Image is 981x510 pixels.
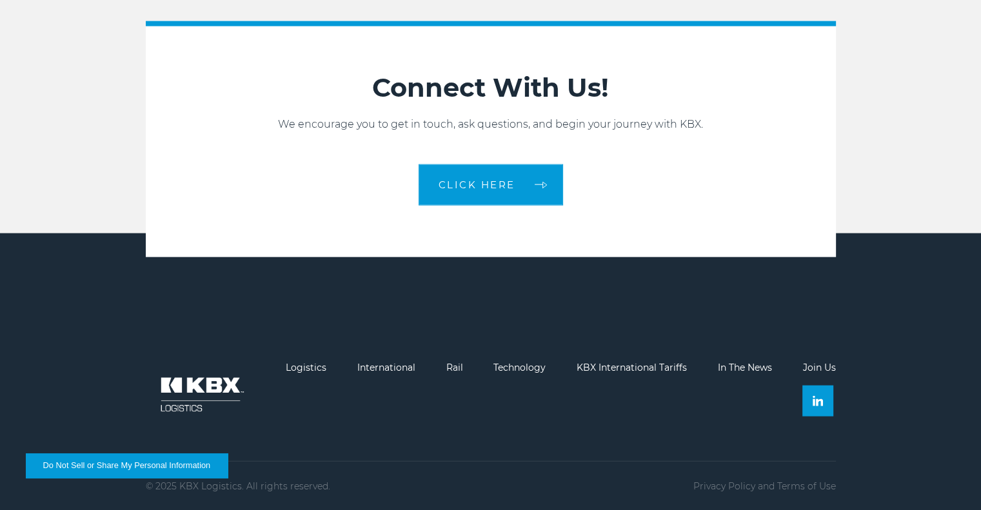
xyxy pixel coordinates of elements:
[802,362,835,373] a: Join Us
[718,362,772,373] a: In The News
[286,362,326,373] a: Logistics
[439,180,515,190] span: CLICK HERE
[493,362,546,373] a: Technology
[357,362,415,373] a: International
[446,362,463,373] a: Rail
[146,362,255,427] img: kbx logo
[146,72,836,104] h2: Connect With Us!
[419,164,563,206] a: CLICK HERE arrow arrow
[777,480,836,492] a: Terms of Use
[693,480,755,492] a: Privacy Policy
[813,396,823,406] img: Linkedin
[146,117,836,132] p: We encourage you to get in touch, ask questions, and begin your journey with KBX.
[758,480,775,492] span: and
[26,453,228,478] button: Do Not Sell or Share My Personal Information
[577,362,687,373] a: KBX International Tariffs
[146,481,330,491] p: © 2025 KBX Logistics. All rights reserved.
